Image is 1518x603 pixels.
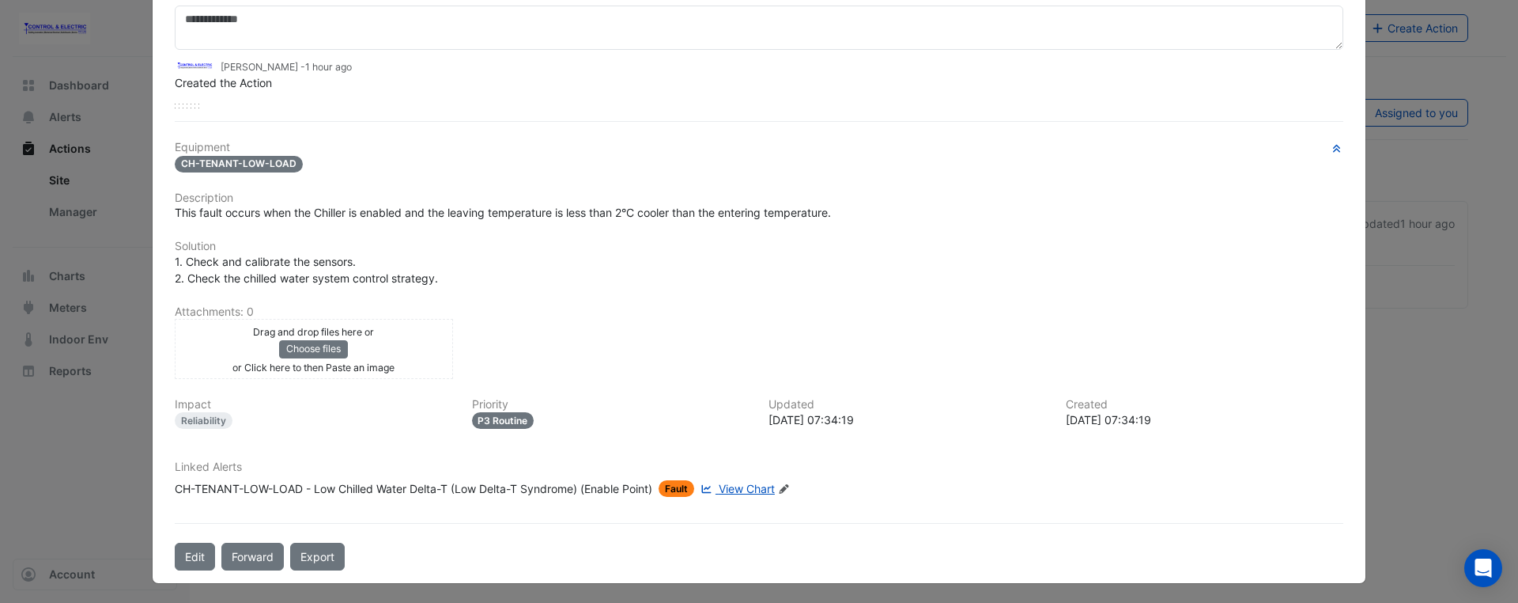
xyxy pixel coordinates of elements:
[253,326,374,338] small: Drag and drop files here or
[175,76,272,89] span: Created the Action
[175,141,1343,154] h6: Equipment
[175,480,652,497] div: CH-TENANT-LOW-LOAD - Low Chilled Water Delta-T (Low Delta-T Syndrome) (Enable Point)
[175,461,1343,474] h6: Linked Alerts
[778,484,790,495] fa-icon: Edit Linked Alerts
[768,398,1047,411] h6: Updated
[175,255,438,285] span: 1. Check and calibrate the sensors. 2. Check the chilled water system control strategy.
[175,412,232,429] div: Reliability
[175,57,214,74] img: Control & Electric
[175,206,831,219] span: This fault occurs when the Chiller is enabled and the leaving temperature is less than 2°C cooler...
[221,543,284,571] button: Forward
[472,412,534,429] div: P3 Routine
[659,480,694,497] span: Fault
[697,480,775,497] a: View Chart
[279,340,348,358] button: Choose files
[175,543,215,571] button: Edit
[305,61,352,73] span: 2025-09-19 07:34:19
[768,411,1047,428] div: [DATE] 07:34:19
[232,362,395,374] small: or Click here to then Paste an image
[175,240,1343,253] h6: Solution
[175,305,1343,319] h6: Attachments: 0
[290,543,345,571] a: Export
[719,482,775,495] span: View Chart
[175,156,303,173] span: CH-TENANT-LOW-LOAD
[1066,398,1344,411] h6: Created
[221,60,352,74] small: [PERSON_NAME] -
[1464,549,1502,587] div: Open Intercom Messenger
[175,398,453,411] h6: Impact
[472,398,750,411] h6: Priority
[175,192,1343,205] h6: Description
[1066,411,1344,428] div: [DATE] 07:34:19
